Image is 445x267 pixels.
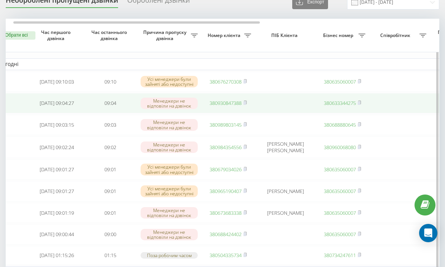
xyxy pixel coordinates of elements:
[205,32,244,39] span: Номер клієнта
[261,32,309,39] span: ПІБ Клієнта
[141,207,198,219] div: Менеджери не відповіли на дзвінок
[320,32,359,39] span: Бізнес номер
[255,203,316,223] td: [PERSON_NAME]
[419,224,437,242] div: Open Intercom Messenger
[141,164,198,175] div: Усі менеджери були зайняті або недоступні
[30,203,83,223] td: [DATE] 09:01:19
[83,137,137,158] td: 09:02
[30,246,83,265] td: [DATE] 01:15:26
[210,209,242,216] a: 380673683338
[90,29,131,41] span: Час останнього дзвінка
[83,181,137,201] td: 09:01
[324,231,356,238] a: 380635060007
[141,29,191,41] span: Причина пропуску дзвінка
[324,209,356,216] a: 380635060007
[210,121,242,128] a: 380989803145
[83,115,137,135] td: 09:03
[30,115,83,135] td: [DATE] 09:03:15
[324,78,356,85] a: 380635060007
[324,144,356,151] a: 380960068080
[255,181,316,201] td: [PERSON_NAME]
[30,72,83,92] td: [DATE] 09:10:03
[324,166,356,173] a: 380635060007
[210,144,242,151] a: 380984354556
[373,32,419,39] span: Співробітник
[141,142,198,153] div: Менеджери не відповіли на дзвінок
[141,98,198,109] div: Менеджери не відповіли на дзвінок
[83,224,137,244] td: 09:00
[30,159,83,180] td: [DATE] 09:01:27
[324,252,356,259] a: 380734247611
[141,76,198,87] div: Усі менеджери були зайняті або недоступні
[210,100,242,106] a: 380930847388
[141,229,198,240] div: Менеджери не відповіли на дзвінок
[30,181,83,201] td: [DATE] 09:01:27
[141,185,198,197] div: Усі менеджери були зайняті або недоступні
[83,72,137,92] td: 09:10
[83,93,137,113] td: 09:04
[30,93,83,113] td: [DATE] 09:04:27
[210,166,242,173] a: 380679034026
[36,29,77,41] span: Час першого дзвінка
[210,231,242,238] a: 380688424402
[141,252,198,259] div: Поза робочим часом
[255,137,316,158] td: [PERSON_NAME] [PERSON_NAME]
[324,100,356,106] a: 380633344275
[30,224,83,244] td: [DATE] 09:00:44
[324,188,356,195] a: 380635060007
[83,159,137,180] td: 09:01
[324,121,356,128] a: 380688880645
[83,203,137,223] td: 09:01
[210,252,242,259] a: 380504335734
[210,188,242,195] a: 380965190407
[141,119,198,130] div: Менеджери не відповіли на дзвінок
[30,137,83,158] td: [DATE] 09:02:24
[210,78,242,85] a: 380676270308
[83,246,137,265] td: 01:15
